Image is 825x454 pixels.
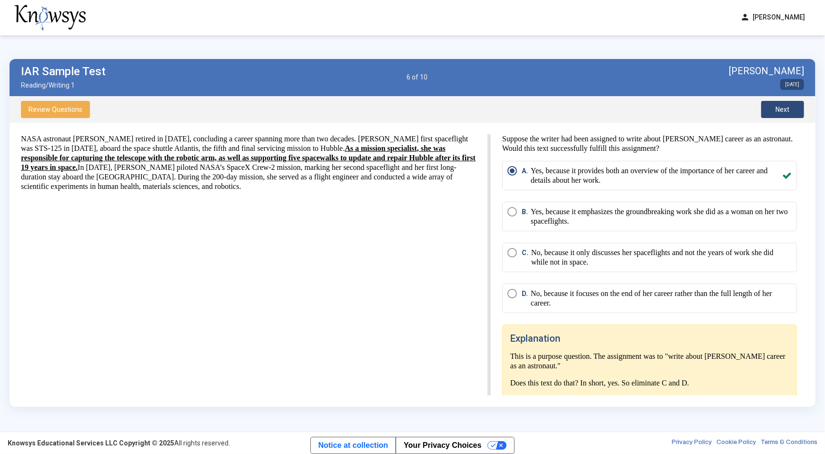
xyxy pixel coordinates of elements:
[502,134,797,153] p: Suppose the writer had been assigned to write about [PERSON_NAME] career as an astronaut. Would t...
[21,65,106,78] label: IAR Sample Test
[311,437,396,454] a: Notice at collection
[510,378,789,388] p: Does this text do that? In short, yes. So eliminate C and D.
[761,101,804,118] button: Next
[21,101,90,118] button: Review Questions
[8,439,174,447] strong: Knowsys Educational Services LLC Copyright © 2025
[780,79,804,90] span: [DATE]
[522,248,531,267] span: C.
[522,289,531,308] span: D.
[531,248,792,267] p: No, because it only discusses her spaceflights and not the years of work she did while not in space.
[522,166,531,185] span: A.
[502,161,797,325] mat-radio-group: Select an option
[776,106,790,113] span: Next
[14,5,86,30] img: knowsys-logo.png
[29,106,82,113] span: Review Questions
[407,73,428,81] span: 6 of 10
[740,12,750,22] span: person
[8,438,230,448] div: All rights reserved.
[716,438,756,448] a: Cookie Policy
[396,437,514,454] button: Your Privacy Choices
[21,134,476,191] p: NASA astronaut [PERSON_NAME] retired in [DATE], concluding a career spanning more than two decade...
[672,438,712,448] a: Privacy Policy
[729,65,804,77] label: [PERSON_NAME]
[522,207,531,226] span: B.
[531,166,782,185] p: Yes, because it provides both an overview of the importance of her career and details about her w...
[531,289,792,308] p: No, because it focuses on the end of her career rather than the full length of her career.
[510,333,789,344] h4: Explanation
[21,144,476,171] strong: As a mission specialist, she was responsible for capturing the telescope with the robotic arm, as...
[510,352,789,371] p: This is a purpose question. The assignment was to "write about [PERSON_NAME] career as an astrona...
[735,10,811,25] button: person[PERSON_NAME]
[21,81,106,89] span: Reading/Writing 1
[761,438,817,448] a: Terms & Conditions
[531,207,792,226] p: Yes, because it emphasizes the groundbreaking work she did as a woman on her two spaceflights.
